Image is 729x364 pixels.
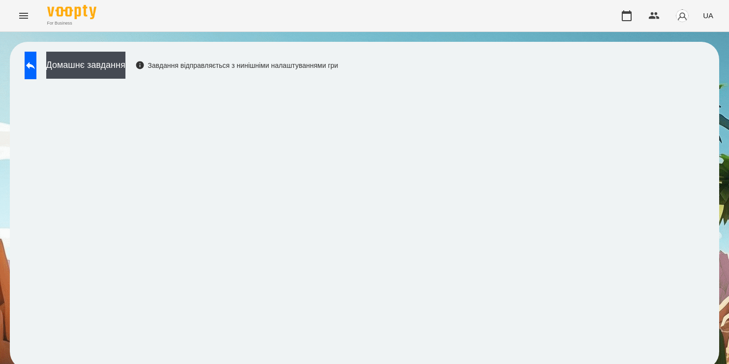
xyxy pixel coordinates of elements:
[703,10,713,21] span: UA
[135,61,338,70] div: Завдання відправляється з нинішніми налаштуваннями гри
[47,5,96,19] img: Voopty Logo
[699,6,717,25] button: UA
[12,4,35,28] button: Menu
[47,20,96,27] span: For Business
[675,9,689,23] img: avatar_s.png
[46,52,125,79] button: Домашнє завдання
